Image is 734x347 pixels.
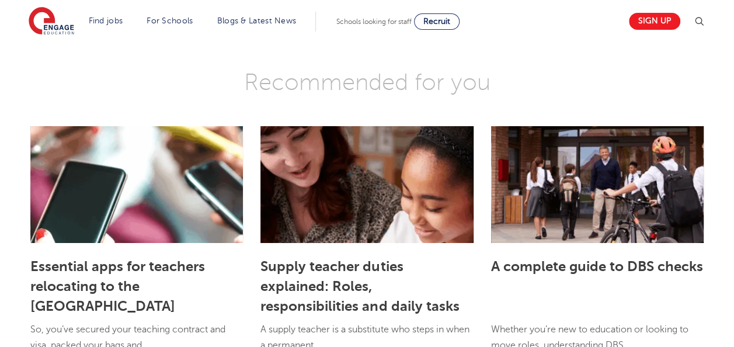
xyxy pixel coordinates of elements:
h3: Recommended for you [22,68,712,97]
img: Engage Education [29,7,74,36]
a: Recruit [414,13,460,30]
a: For Schools [147,16,193,25]
a: Supply teacher duties explained: Roles, responsibilities and daily tasks [260,258,459,314]
a: Find jobs [89,16,123,25]
a: A complete guide to DBS checks [491,258,703,275]
a: Sign up [629,13,680,30]
span: Recruit [423,17,450,26]
a: Essential apps for teachers relocating to the [GEOGRAPHIC_DATA] [30,258,205,314]
span: Schools looking for staff [336,18,412,26]
a: Blogs & Latest News [217,16,297,25]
